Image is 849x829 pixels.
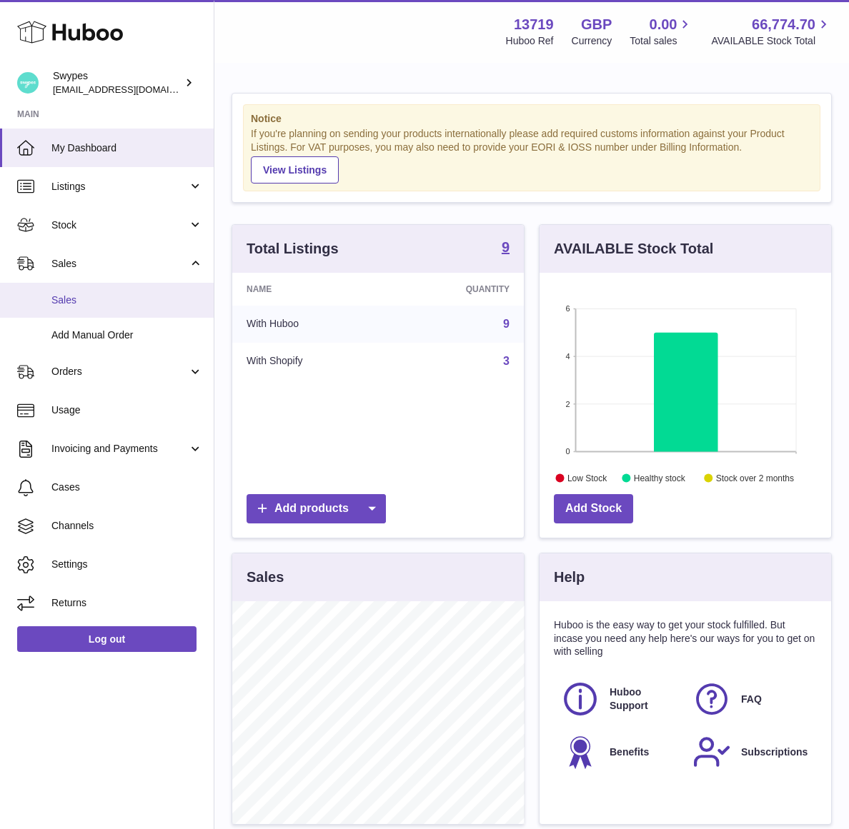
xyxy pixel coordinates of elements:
text: Low Stock [567,473,607,483]
span: Settings [51,558,203,571]
span: 0.00 [650,15,677,34]
a: 0.00 Total sales [630,15,693,48]
div: If you're planning on sending your products internationally please add required customs informati... [251,127,813,183]
div: Swypes [53,69,182,96]
span: Invoicing and Payments [51,442,188,456]
span: Channels [51,519,203,533]
text: 0 [565,447,570,456]
span: My Dashboard [51,141,203,155]
a: Benefits [561,733,678,771]
span: Usage [51,403,203,417]
th: Name [232,273,389,306]
a: 9 [503,318,510,330]
a: Add products [247,494,386,523]
span: Huboo Support [610,685,677,713]
span: Listings [51,180,188,194]
h3: Sales [247,568,284,587]
text: 6 [565,304,570,313]
a: 66,774.70 AVAILABLE Stock Total [711,15,832,48]
td: With Shopify [232,343,389,380]
th: Quantity [389,273,524,306]
h3: AVAILABLE Stock Total [554,239,713,258]
span: Subscriptions [741,745,808,759]
span: Benefits [610,745,649,759]
strong: Notice [251,112,813,126]
a: 9 [502,240,510,257]
td: With Huboo [232,306,389,343]
text: Stock over 2 months [716,473,794,483]
strong: 9 [502,240,510,254]
strong: 13719 [514,15,554,34]
span: [EMAIL_ADDRESS][DOMAIN_NAME] [53,84,210,95]
a: Huboo Support [561,680,678,718]
a: View Listings [251,156,339,184]
span: Cases [51,481,203,494]
a: Log out [17,626,197,652]
span: AVAILABLE Stock Total [711,34,832,48]
a: Subscriptions [692,733,810,771]
span: Orders [51,365,188,378]
span: Stock [51,218,188,232]
span: Sales [51,257,188,271]
div: Huboo Ref [506,34,554,48]
span: Sales [51,293,203,307]
img: hello@swypes.co.uk [17,72,39,94]
div: Currency [572,34,612,48]
strong: GBP [581,15,612,34]
a: 3 [503,355,510,367]
span: FAQ [741,693,762,706]
h3: Help [554,568,585,587]
text: 2 [565,399,570,408]
h3: Total Listings [247,239,339,258]
a: Add Stock [554,494,633,523]
span: 66,774.70 [752,15,815,34]
span: Add Manual Order [51,328,203,342]
span: Total sales [630,34,693,48]
text: Healthy stock [634,473,686,483]
span: Returns [51,596,203,610]
text: 4 [565,352,570,361]
p: Huboo is the easy way to get your stock fulfilled. But incase you need any help here's our ways f... [554,618,817,659]
a: FAQ [692,680,810,718]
